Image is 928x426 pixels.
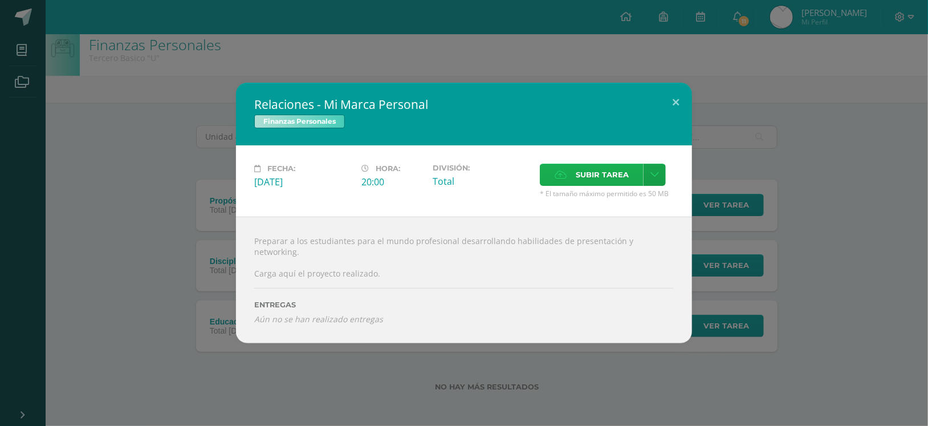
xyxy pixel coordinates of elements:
label: ENTREGAS [254,301,674,309]
div: Preparar a los estudiantes para el mundo profesional desarrollando habilidades de presentación y ... [236,217,692,343]
span: Fecha: [267,164,295,173]
span: Finanzas Personales [254,115,345,128]
div: [DATE] [254,176,352,188]
span: Hora: [376,164,400,173]
h2: Relaciones - Mi Marca Personal [254,96,674,112]
i: Aún no se han realizado entregas [254,314,674,324]
button: Close (Esc) [660,83,692,121]
span: * El tamaño máximo permitido es 50 MB [540,189,674,198]
label: División: [433,164,531,172]
div: Total [433,175,531,188]
span: Subir tarea [576,164,629,185]
div: 20:00 [361,176,424,188]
